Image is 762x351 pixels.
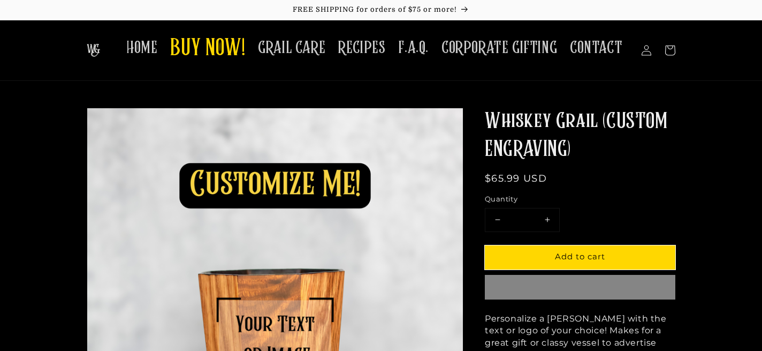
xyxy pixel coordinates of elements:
a: F.A.Q. [392,31,435,65]
button: Add to cart [485,245,675,270]
span: GRAIL CARE [258,38,325,58]
img: The Whiskey Grail [87,44,100,57]
a: GRAIL CARE [252,31,332,65]
p: FREE SHIPPING for orders of $75 or more! [11,5,751,14]
span: $65.99 USD [485,173,547,184]
span: BUY NOW! [170,34,245,64]
span: CONTACT [570,38,622,58]
span: Add to cart [555,251,605,262]
a: CORPORATE GIFTING [435,31,563,65]
a: HOME [120,31,164,65]
h1: Whiskey Grail (CUSTOM ENGRAVING) [485,108,675,163]
span: HOME [126,38,157,58]
span: F.A.Q. [398,38,429,58]
span: CORPORATE GIFTING [441,38,557,58]
a: CONTACT [563,31,629,65]
label: Quantity [485,194,675,205]
a: BUY NOW! [164,28,252,70]
span: RECIPES [338,38,385,58]
a: RECIPES [332,31,392,65]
